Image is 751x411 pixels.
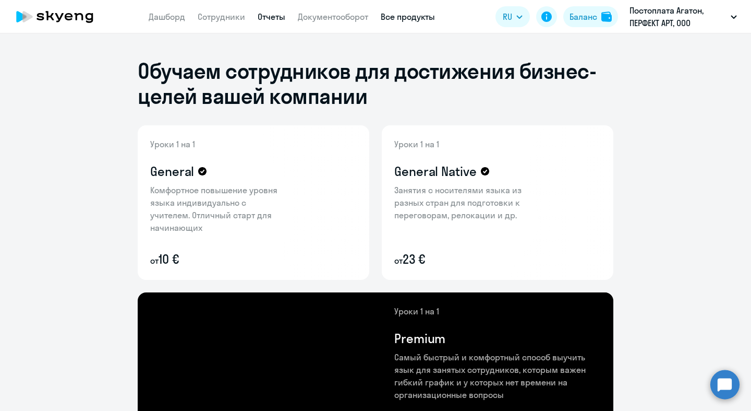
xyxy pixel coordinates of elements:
[624,4,742,29] button: Постоплата Агатон, ПЕРФЕКТ АРТ, ООО
[394,138,530,150] p: Уроки 1 на 1
[198,11,245,22] a: Сотрудники
[495,6,530,27] button: RU
[149,11,185,22] a: Дашборд
[563,6,618,27] button: Балансbalance
[298,11,368,22] a: Документооборот
[394,184,530,221] p: Занятия с носителями языка из разных стран для подготовки к переговорам, релокации и др.
[394,163,477,180] h4: General Native
[394,305,601,318] p: Уроки 1 на 1
[629,4,726,29] p: Постоплата Агатон, ПЕРФЕКТ АРТ, ООО
[150,163,194,180] h4: General
[138,58,613,109] h1: Обучаем сотрудников для достижения бизнес-целей вашей компании
[138,125,295,280] img: general-content-bg.png
[382,125,546,280] img: general-native-content-bg.png
[394,255,403,266] small: от
[570,10,597,23] div: Баланс
[394,330,445,347] h4: Premium
[150,255,159,266] small: от
[394,251,530,267] p: 23 €
[258,11,285,22] a: Отчеты
[150,138,286,150] p: Уроки 1 на 1
[601,11,612,22] img: balance
[394,351,601,401] p: Самый быстрый и комфортный способ выучить язык для занятых сотрудников, которым важен гибкий граф...
[150,251,286,267] p: 10 €
[150,184,286,234] p: Комфортное повышение уровня языка индивидуально с учителем. Отличный старт для начинающих
[503,10,512,23] span: RU
[381,11,435,22] a: Все продукты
